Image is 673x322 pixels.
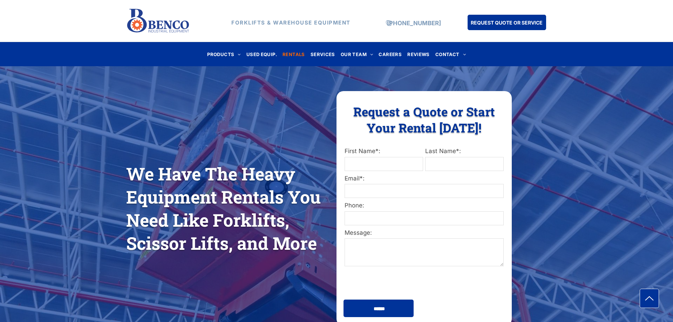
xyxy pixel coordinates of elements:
a: REVIEWS [405,49,433,59]
strong: FORKLIFTS & WAREHOUSE EQUIPMENT [231,19,351,26]
a: SERVICES [308,49,338,59]
a: CAREERS [376,49,405,59]
a: REQUEST QUOTE OR SERVICE [468,15,546,30]
a: OUR TEAM [338,49,376,59]
label: Message: [345,228,504,238]
iframe: reCAPTCHA [345,271,441,296]
label: Phone: [345,201,504,210]
a: [PHONE_NUMBER] [387,20,441,27]
a: USED EQUIP. [244,49,280,59]
span: We Have The Heavy Equipment Rentals You Need Like Forklifts, Scissor Lifts, and More [126,162,321,255]
a: RENTALS [280,49,308,59]
span: Request a Quote or Start Your Rental [DATE]! [353,103,495,136]
label: Email*: [345,174,504,183]
span: REQUEST QUOTE OR SERVICE [471,16,543,29]
label: Last Name*: [425,147,504,156]
a: CONTACT [433,49,469,59]
a: PRODUCTS [204,49,244,59]
label: First Name*: [345,147,423,156]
